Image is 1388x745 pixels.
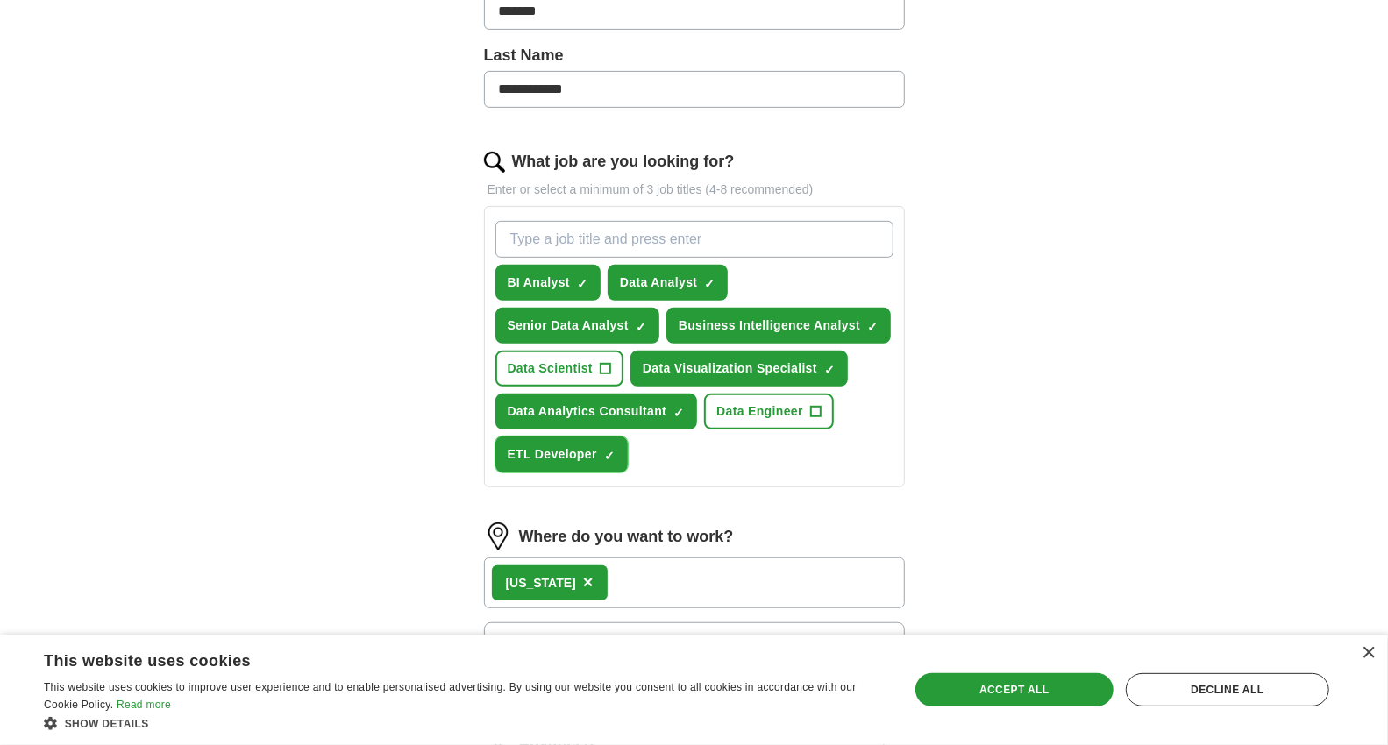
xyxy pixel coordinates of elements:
span: Senior Data Analyst [508,316,629,335]
button: Data Visualization Specialist✓ [630,351,848,387]
span: This website uses cookies to improve user experience and to enable personalised advertising. By u... [44,681,857,711]
span: Data Analyst [620,273,698,292]
img: search.png [484,152,505,173]
span: ETL Developer [508,445,597,464]
label: What job are you looking for? [512,150,735,174]
span: 100 mile radius [499,630,594,651]
span: ✓ [867,320,878,334]
button: Data Engineer [704,394,834,429]
span: ✓ [636,320,646,334]
span: ✓ [824,363,835,377]
label: Where do you want to work? [519,525,734,549]
button: Business Intelligence Analyst✓ [666,308,891,344]
span: Data Engineer [716,402,803,421]
button: BI Analyst✓ [495,265,601,301]
div: Show details [44,714,883,732]
span: BI Analyst [508,273,570,292]
div: Decline all [1126,673,1329,706]
span: ✓ [604,449,615,463]
span: Data Visualization Specialist [643,359,817,378]
button: Data Analytics Consultant✓ [495,394,698,429]
span: Business Intelligence Analyst [679,316,860,335]
button: 100 mile radius [484,622,905,659]
div: This website uses cookies [44,645,839,671]
img: location.png [484,522,512,550]
span: Show details [65,718,149,730]
span: ✓ [577,277,587,291]
p: Enter or select a minimum of 3 job titles (4-8 recommended) [484,181,905,199]
a: Read more, opens a new window [117,699,171,711]
label: Last Name [484,44,905,67]
span: ✓ [673,406,684,420]
button: Data Analyst✓ [608,265,729,301]
div: Accept all [915,673,1114,706]
button: Senior Data Analyst✓ [495,308,659,344]
button: ETL Developer✓ [495,436,628,472]
span: Data Scientist [508,359,594,378]
span: × [583,572,594,592]
button: Data Scientist [495,351,624,387]
div: [US_STATE] [506,574,576,592]
button: × [583,570,594,596]
span: ✓ [704,277,715,291]
span: Data Analytics Consultant [508,402,667,421]
div: Close [1362,647,1375,660]
input: Type a job title and press enter [495,221,893,258]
